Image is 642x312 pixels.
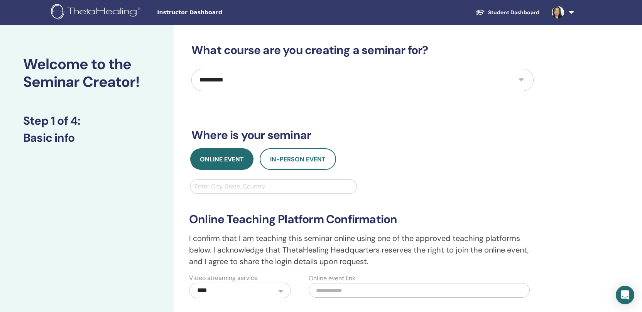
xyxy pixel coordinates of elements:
label: Online event link [309,274,355,283]
span: Online Event [200,155,244,163]
h3: Basic info [23,131,150,145]
p: I confirm that I am teaching this seminar online using one of the approved teaching platforms bel... [189,232,536,267]
span: Instructor Dashboard [157,8,273,17]
h3: What course are you creating a seminar for? [191,43,534,57]
h2: Welcome to the Seminar Creator! [23,56,150,91]
img: default.jpg [552,6,564,19]
img: logo.png [51,4,143,21]
button: In-Person Event [260,148,336,170]
h3: Online Teaching Platform Confirmation [189,212,536,226]
label: Video streaming service [189,273,258,283]
span: In-Person Event [270,155,326,163]
h3: Step 1 of 4 : [23,114,150,128]
a: Student Dashboard [470,5,546,20]
button: Online Event [190,148,253,170]
div: Open Intercom Messenger [616,286,634,304]
img: graduation-cap-white.svg [476,9,485,15]
h3: Where is your seminar [191,128,534,142]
